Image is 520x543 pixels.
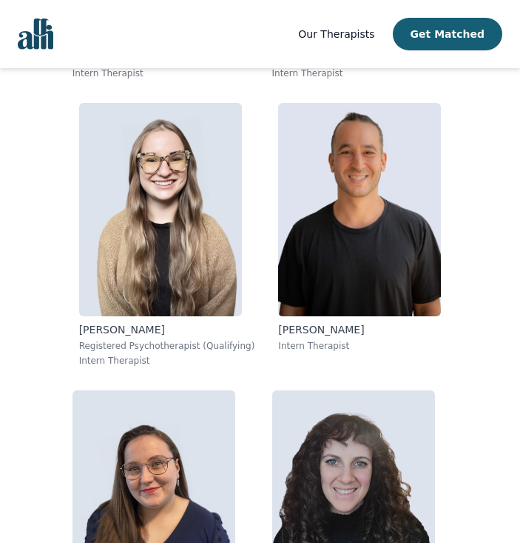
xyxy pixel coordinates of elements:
p: Intern Therapist [278,340,441,352]
p: Intern Therapist [72,67,249,79]
a: Faith_Woodley[PERSON_NAME]Registered Psychotherapist (Qualifying)Intern Therapist [67,91,267,379]
img: Faith_Woodley [79,103,242,316]
p: Intern Therapist [79,355,255,367]
img: alli logo [18,19,53,50]
button: Get Matched [393,18,502,50]
a: Kavon_Banejad[PERSON_NAME]Intern Therapist [266,91,453,379]
p: Intern Therapist [272,67,448,79]
a: Our Therapists [298,25,374,43]
span: Our Therapists [298,28,374,40]
p: Registered Psychotherapist (Qualifying) [79,340,255,352]
img: Kavon_Banejad [278,103,441,316]
p: [PERSON_NAME] [278,322,441,337]
p: [PERSON_NAME] [79,322,255,337]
